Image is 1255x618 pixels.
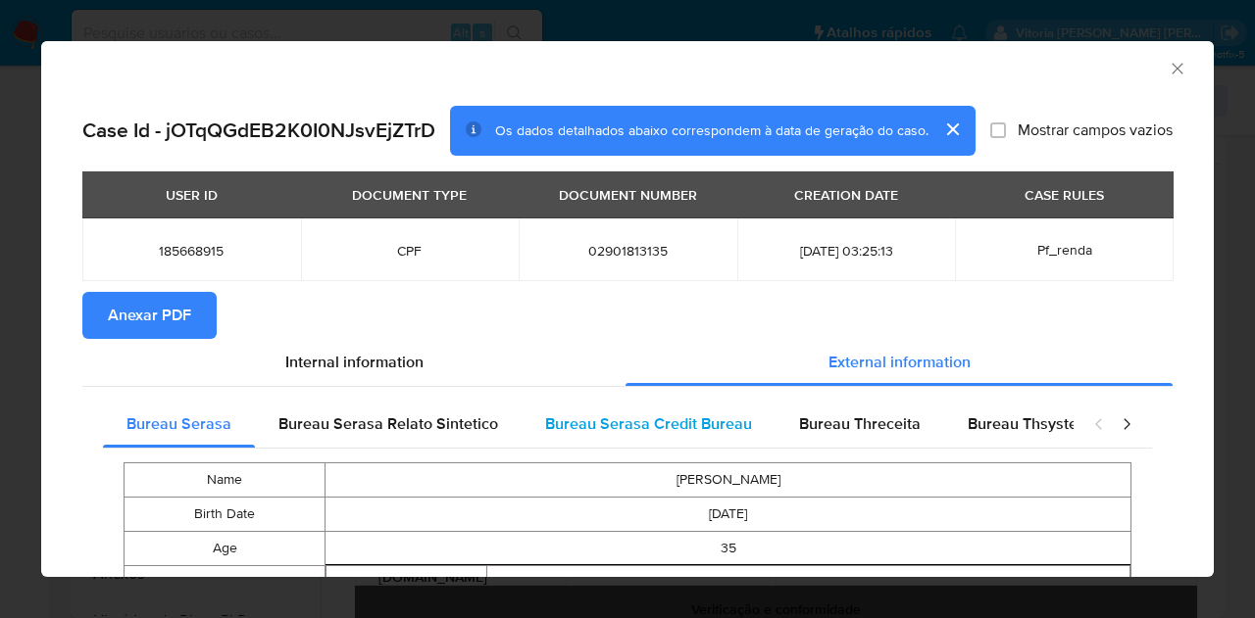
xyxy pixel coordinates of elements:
[41,41,1214,577] div: closure-recommendation-modal
[547,178,709,212] div: DOCUMENT NUMBER
[126,412,231,435] span: Bureau Serasa
[125,498,326,532] td: Birth Date
[82,292,217,339] button: Anexar PDF
[278,412,498,435] span: Bureau Serasa Relato Sintetico
[545,412,752,435] span: Bureau Serasa Credit Bureau
[929,106,976,153] button: cerrar
[326,532,1131,566] td: 35
[82,339,1173,386] div: Detailed info
[495,120,929,140] span: Os dados detalhados abaixo correspondem à data de geração do caso.
[326,498,1131,532] td: [DATE]
[828,351,971,373] span: External information
[799,412,921,435] span: Bureau Threceita
[990,122,1006,138] input: Mostrar campos vazios
[325,242,496,260] span: CPF
[968,412,1090,435] span: Bureau Thsystem
[487,566,1130,600] td: CPF
[108,294,191,337] span: Anexar PDF
[1018,120,1173,140] span: Mostrar campos vazios
[285,351,424,373] span: Internal information
[106,242,277,260] span: 185668915
[326,566,487,600] td: Type
[82,118,435,143] h2: Case Id - jOTqQGdEB2K0I0NJsvEjZTrD
[326,463,1131,498] td: [PERSON_NAME]
[1037,240,1092,260] span: Pf_renda
[542,242,714,260] span: 02901813135
[340,178,478,212] div: DOCUMENT TYPE
[1013,178,1116,212] div: CASE RULES
[125,532,326,566] td: Age
[103,401,1074,448] div: Detailed external info
[125,463,326,498] td: Name
[1168,59,1185,76] button: Fechar a janela
[761,242,932,260] span: [DATE] 03:25:13
[782,178,910,212] div: CREATION DATE
[154,178,229,212] div: USER ID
